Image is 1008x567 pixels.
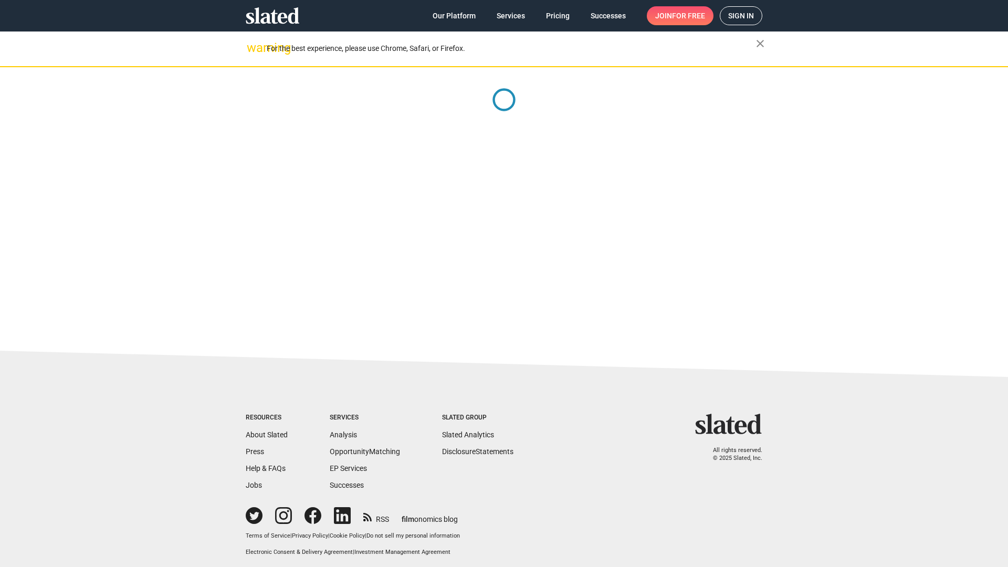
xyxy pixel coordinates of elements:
[497,6,525,25] span: Services
[672,6,705,25] span: for free
[267,41,756,56] div: For the best experience, please use Chrome, Safari, or Firefox.
[702,447,762,462] p: All rights reserved. © 2025 Slated, Inc.
[246,414,288,422] div: Resources
[442,414,513,422] div: Slated Group
[655,6,705,25] span: Join
[363,508,389,524] a: RSS
[246,549,353,555] a: Electronic Consent & Delivery Agreement
[433,6,476,25] span: Our Platform
[538,6,578,25] a: Pricing
[330,532,365,539] a: Cookie Policy
[488,6,533,25] a: Services
[582,6,634,25] a: Successes
[247,41,259,54] mat-icon: warning
[292,532,328,539] a: Privacy Policy
[354,549,450,555] a: Investment Management Agreement
[728,7,754,25] span: Sign in
[546,6,570,25] span: Pricing
[647,6,713,25] a: Joinfor free
[366,532,460,540] button: Do not sell my personal information
[246,447,264,456] a: Press
[424,6,484,25] a: Our Platform
[246,481,262,489] a: Jobs
[402,515,414,523] span: film
[442,430,494,439] a: Slated Analytics
[330,481,364,489] a: Successes
[290,532,292,539] span: |
[330,414,400,422] div: Services
[330,430,357,439] a: Analysis
[720,6,762,25] a: Sign in
[328,532,330,539] span: |
[754,37,766,50] mat-icon: close
[353,549,354,555] span: |
[365,532,366,539] span: |
[402,506,458,524] a: filmonomics blog
[591,6,626,25] span: Successes
[330,464,367,472] a: EP Services
[442,447,513,456] a: DisclosureStatements
[246,464,286,472] a: Help & FAQs
[246,532,290,539] a: Terms of Service
[330,447,400,456] a: OpportunityMatching
[246,430,288,439] a: About Slated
